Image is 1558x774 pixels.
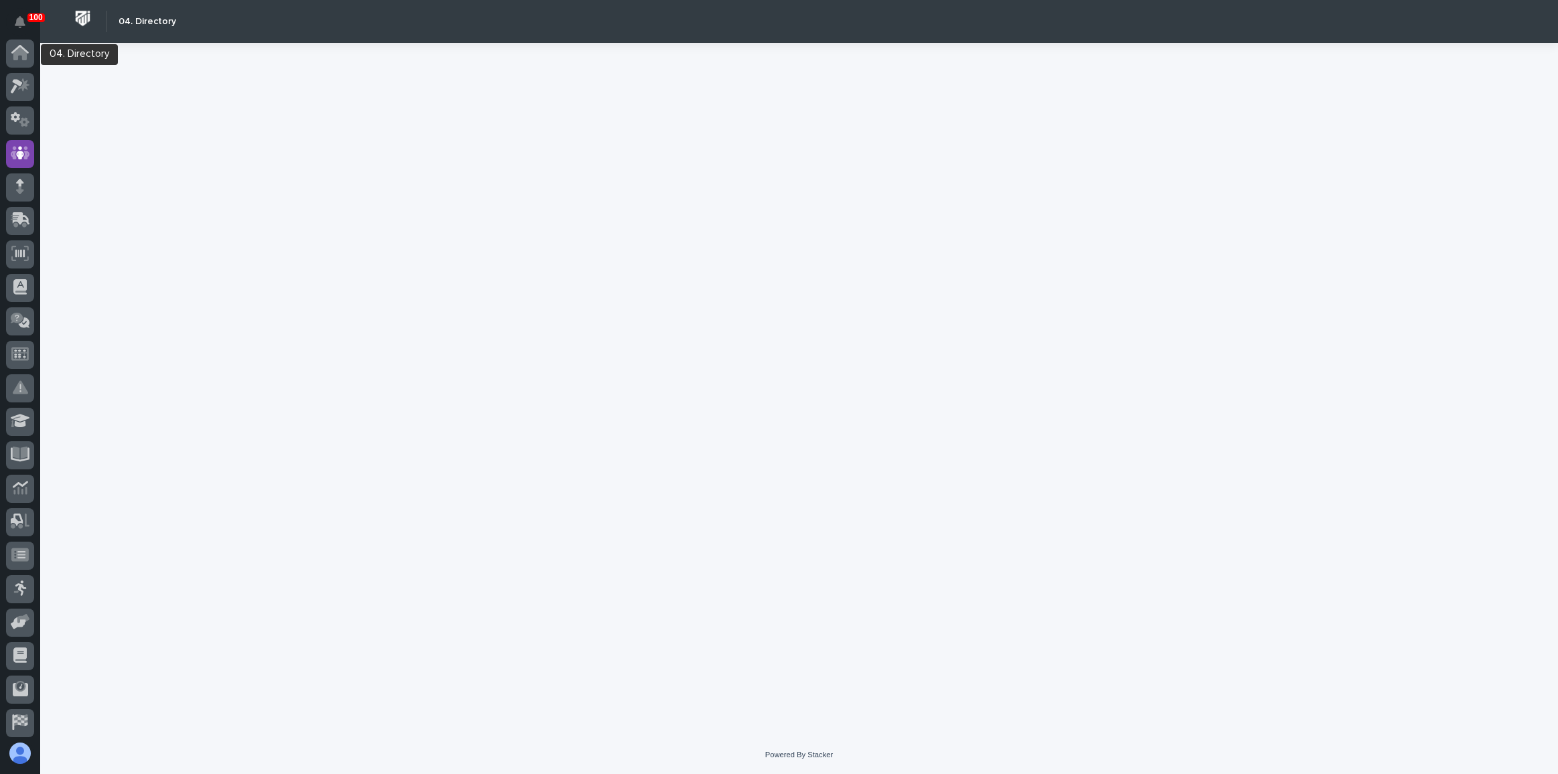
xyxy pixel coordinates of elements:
button: users-avatar [6,739,34,767]
a: Powered By Stacker [765,751,833,759]
h2: 04. Directory [119,16,176,27]
div: Notifications100 [17,16,34,37]
p: 100 [29,13,43,22]
button: Notifications [6,8,34,36]
img: Workspace Logo [70,6,95,31]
